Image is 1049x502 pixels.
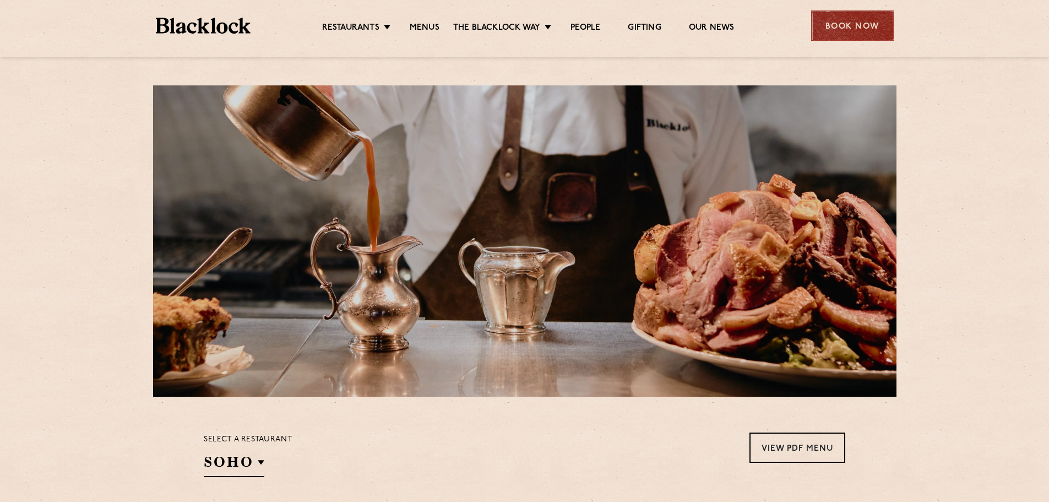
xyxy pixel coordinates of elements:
a: Restaurants [322,23,379,35]
a: Gifting [628,23,661,35]
a: The Blacklock Way [453,23,540,35]
h2: SOHO [204,452,264,477]
a: People [570,23,600,35]
a: Our News [689,23,735,35]
a: View PDF Menu [749,433,845,463]
a: Menus [410,23,439,35]
p: Select a restaurant [204,433,292,447]
div: Book Now [811,10,894,41]
img: BL_Textured_Logo-footer-cropped.svg [156,18,251,34]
